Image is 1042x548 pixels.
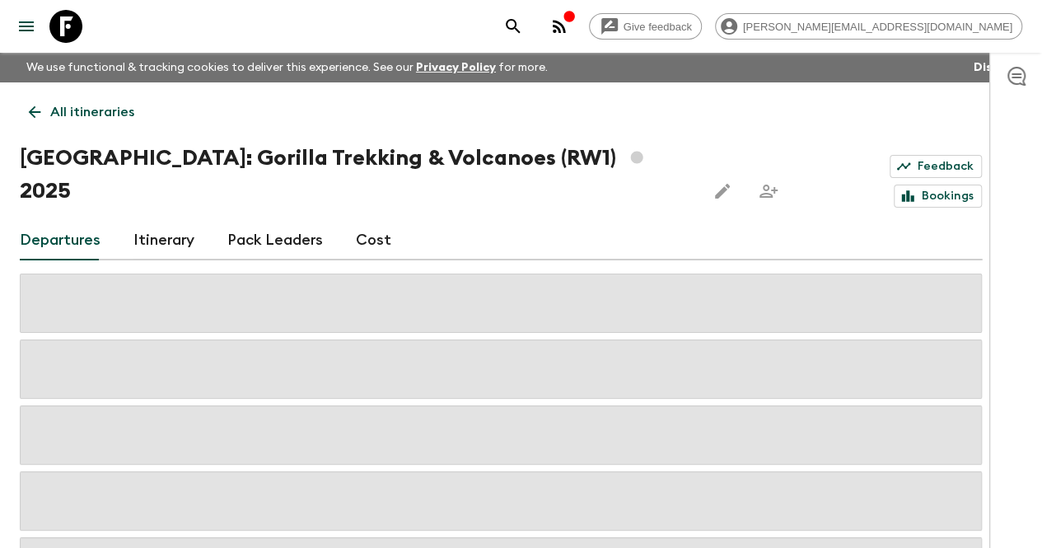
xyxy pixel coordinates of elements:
[356,221,391,260] a: Cost
[10,10,43,43] button: menu
[20,142,693,208] h1: [GEOGRAPHIC_DATA]: Gorilla Trekking & Volcanoes (RW1) 2025
[416,62,496,73] a: Privacy Policy
[20,53,554,82] p: We use functional & tracking cookies to deliver this experience. See our for more.
[890,155,982,178] a: Feedback
[133,221,194,260] a: Itinerary
[227,221,323,260] a: Pack Leaders
[706,175,739,208] button: Edit this itinerary
[20,221,100,260] a: Departures
[20,96,143,129] a: All itineraries
[715,13,1022,40] div: [PERSON_NAME][EMAIL_ADDRESS][DOMAIN_NAME]
[589,13,702,40] a: Give feedback
[894,185,982,208] a: Bookings
[614,21,701,33] span: Give feedback
[50,102,134,122] p: All itineraries
[734,21,1021,33] span: [PERSON_NAME][EMAIL_ADDRESS][DOMAIN_NAME]
[970,56,1022,79] button: Dismiss
[497,10,530,43] button: search adventures
[752,175,785,208] span: Share this itinerary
